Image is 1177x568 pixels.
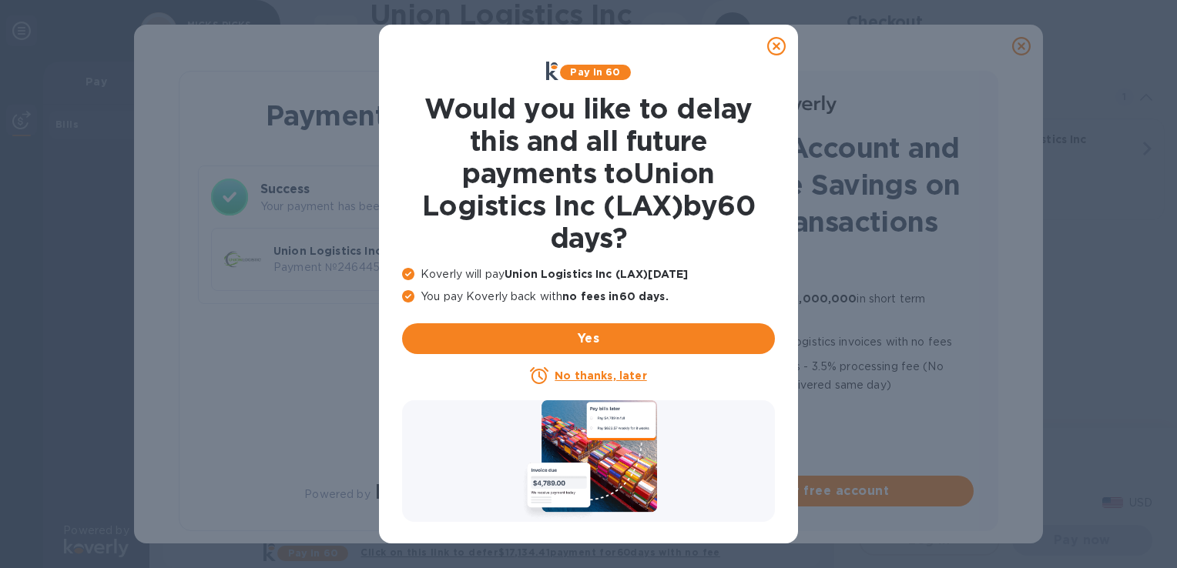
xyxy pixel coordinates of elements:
[432,245,463,257] b: Total
[772,95,837,114] img: Logo
[658,332,974,351] p: all logistics invoices with no fees
[658,289,974,326] p: Quick approval for up to in short term financing
[260,199,535,215] p: Your payment has been completed.
[304,486,370,503] p: Powered by
[402,92,775,254] h1: Would you like to delay this and all future payments to Union Logistics Inc (LAX) by 60 days ?
[635,476,974,506] button: Create your free account
[273,259,426,276] p: Payment № 24644522
[402,266,775,282] p: Koverly will pay
[260,180,535,199] h3: Success
[377,484,441,503] img: Logo
[204,96,542,135] h1: Payment Result
[658,336,779,348] b: 60 more days to pay
[432,259,521,276] p: $17,250.02
[658,268,773,280] b: No transaction fees
[658,400,974,419] p: No transaction limit
[562,290,668,302] b: no fees in 60 days .
[402,289,775,305] p: You pay Koverly back with
[658,357,974,394] p: for Credit cards - 3.5% processing fee (No transaction limit, funds delivered same day)
[505,268,688,280] b: Union Logistics Inc (LAX) [DATE]
[658,360,716,373] b: Lower fee
[570,66,620,78] b: Pay in 60
[647,482,961,500] span: Create your free account
[788,292,857,305] b: $1,000,000
[273,243,426,259] p: Union Logistics Inc (LAX)
[555,369,646,382] u: No thanks, later
[414,329,763,348] span: Yes
[402,323,775,354] button: Yes
[635,129,974,240] h1: Create an Account and Unlock Fee Savings on Future Transactions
